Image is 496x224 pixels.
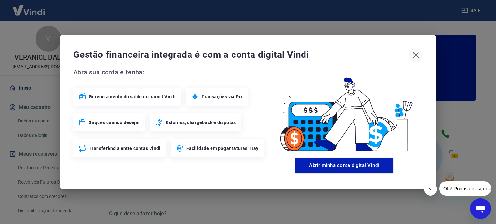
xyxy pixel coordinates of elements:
span: Transferência entre contas Vindi [89,145,160,151]
span: Gestão financeira integrada é com a conta digital Vindi [73,48,409,61]
span: Gerenciamento do saldo no painel Vindi [89,93,176,100]
span: Transações via Pix [201,93,243,100]
span: Olá! Precisa de ajuda? [4,5,54,10]
span: Facilidade em pagar faturas Tray [186,145,259,151]
iframe: Botão para abrir a janela de mensagens [470,198,491,219]
img: Good Billing [266,67,423,155]
span: Abra sua conta e tenha: [73,67,266,77]
iframe: Mensagem da empresa [439,181,491,196]
iframe: Fechar mensagem [424,183,437,196]
button: Abrir minha conta digital Vindi [295,158,393,173]
span: Estornos, chargeback e disputas [166,119,236,126]
span: Saques quando desejar [89,119,140,126]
